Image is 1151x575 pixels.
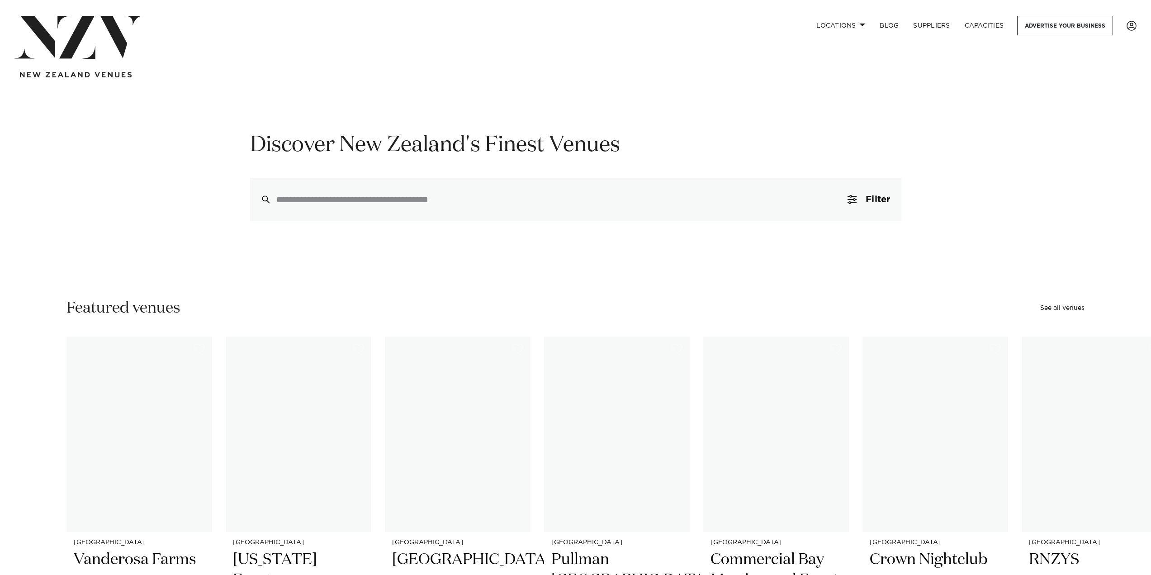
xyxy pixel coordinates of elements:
[906,16,957,35] a: SUPPLIERS
[250,131,901,160] h1: Discover New Zealand's Finest Venues
[20,72,132,78] img: new-zealand-venues-text.png
[866,195,890,204] span: Filter
[957,16,1011,35] a: Capacities
[14,16,142,59] img: nzv-logo.png
[710,539,842,546] small: [GEOGRAPHIC_DATA]
[1040,305,1085,311] a: See all venues
[837,178,901,221] button: Filter
[872,16,906,35] a: BLOG
[870,539,1001,546] small: [GEOGRAPHIC_DATA]
[233,539,364,546] small: [GEOGRAPHIC_DATA]
[551,539,682,546] small: [GEOGRAPHIC_DATA]
[74,539,205,546] small: [GEOGRAPHIC_DATA]
[809,16,872,35] a: Locations
[66,298,180,318] h2: Featured venues
[392,539,523,546] small: [GEOGRAPHIC_DATA]
[1017,16,1113,35] a: Advertise your business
